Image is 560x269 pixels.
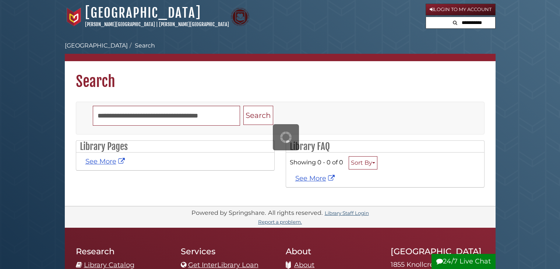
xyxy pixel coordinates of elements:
h2: [GEOGRAPHIC_DATA] [391,246,485,256]
a: [GEOGRAPHIC_DATA] [65,42,128,49]
button: Sort By [349,156,377,170]
a: See More [85,157,127,165]
a: Get InterLibrary Loan [188,261,258,269]
img: Calvin Theological Seminary [231,8,249,26]
button: Search [451,17,459,27]
nav: breadcrumb [65,41,496,61]
img: Working... [280,132,292,143]
i: Search [453,20,457,25]
span: Showing 0 - 0 of 0 [290,158,343,166]
h2: About [286,246,380,256]
a: Login to My Account [426,4,496,15]
li: Search [128,41,155,50]
a: [PERSON_NAME][GEOGRAPHIC_DATA] [159,21,229,27]
a: Library Staff Login [325,210,369,216]
a: Library Catalog [84,261,134,269]
h1: Search [65,61,496,91]
a: See More [295,174,337,182]
button: 24/7 Live Chat [432,254,496,269]
a: Report a problem. [258,219,302,225]
a: [PERSON_NAME][GEOGRAPHIC_DATA] [85,21,155,27]
a: [GEOGRAPHIC_DATA] [85,5,201,21]
div: All rights reserved. [267,209,324,216]
div: Powered by Springshare. [190,209,267,216]
h2: Services [181,246,275,256]
button: Search [243,106,273,125]
h2: Research [76,246,170,256]
h2: Library Pages [76,141,274,153]
h2: Library FAQ [286,141,484,153]
span: | [156,21,158,27]
img: Calvin University [65,8,83,26]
